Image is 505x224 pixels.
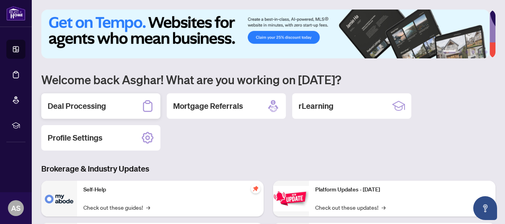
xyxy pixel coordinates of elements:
[478,50,481,54] button: 5
[83,185,257,194] p: Self-Help
[41,163,495,174] h3: Brokerage & Industry Updates
[465,50,468,54] button: 3
[382,203,385,212] span: →
[443,50,456,54] button: 1
[459,50,462,54] button: 2
[41,181,77,216] img: Self-Help
[173,100,243,112] h2: Mortgage Referrals
[41,72,495,87] h1: Welcome back Asghar! What are you working on [DATE]?
[273,186,309,211] img: Platform Updates - June 23, 2025
[484,50,488,54] button: 6
[41,10,490,58] img: Slide 0
[11,203,21,214] span: AS
[48,132,102,143] h2: Profile Settings
[251,184,260,193] span: pushpin
[83,203,150,212] a: Check out these guides!→
[48,100,106,112] h2: Deal Processing
[6,6,25,21] img: logo
[473,196,497,220] button: Open asap
[299,100,333,112] h2: rLearning
[315,203,385,212] a: Check out these updates!→
[472,50,475,54] button: 4
[146,203,150,212] span: →
[315,185,489,194] p: Platform Updates - [DATE]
